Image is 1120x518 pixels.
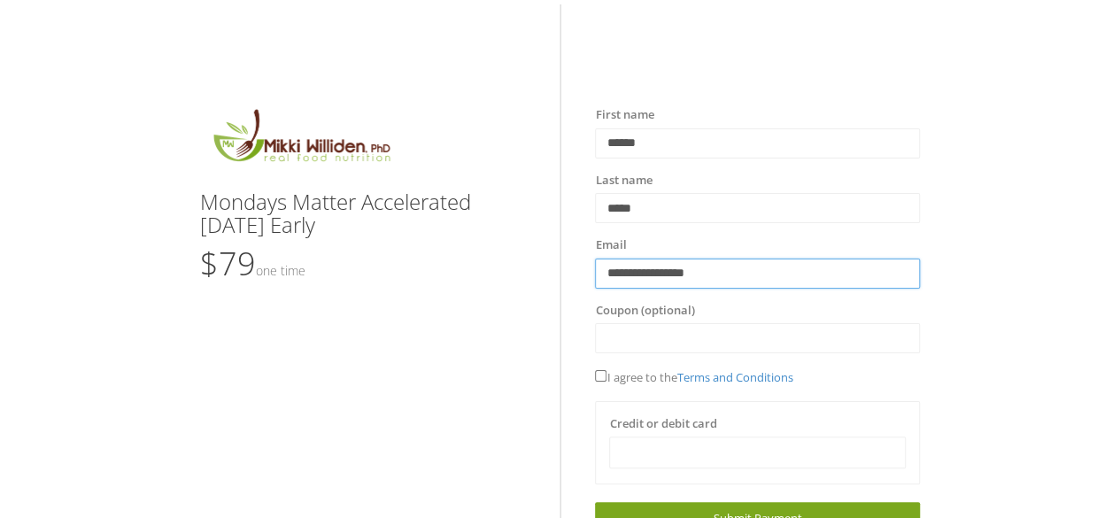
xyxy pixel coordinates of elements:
[676,369,792,385] a: Terms and Conditions
[621,445,894,460] iframe: Secure card payment input frame
[595,236,626,254] label: Email
[609,415,716,433] label: Credit or debit card
[200,242,305,285] span: $79
[256,262,305,279] small: One time
[595,302,694,320] label: Coupon (optional)
[200,190,525,237] h3: Mondays Matter Accelerated [DATE] Early
[595,172,652,189] label: Last name
[595,106,653,124] label: First name
[200,106,402,173] img: MikkiLogoMain.png
[595,369,792,385] span: I agree to the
